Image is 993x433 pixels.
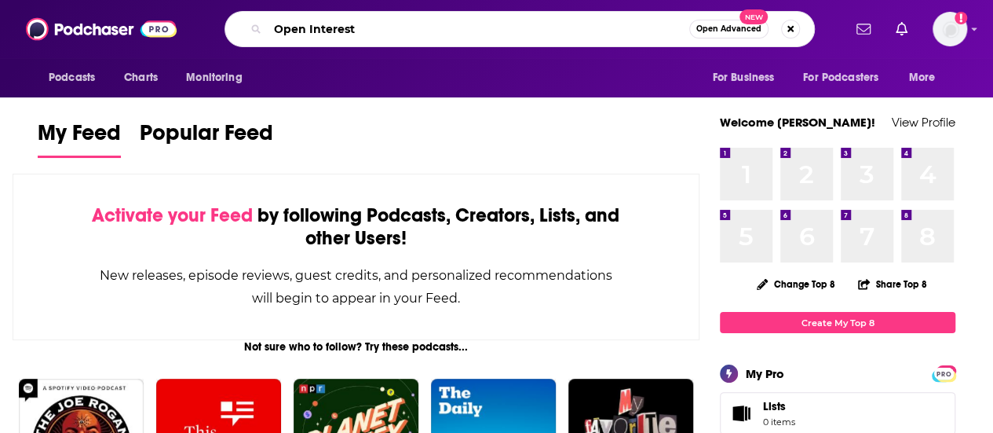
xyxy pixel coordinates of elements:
a: PRO [934,367,953,379]
button: open menu [898,63,955,93]
a: Create My Top 8 [720,312,955,333]
img: User Profile [933,12,967,46]
a: Popular Feed [140,119,273,158]
span: Activate your Feed [92,204,253,227]
div: Not sure who to follow? Try these podcasts... [13,340,699,354]
button: Share Top 8 [857,269,928,299]
span: For Business [712,67,774,89]
span: Charts [124,67,158,89]
span: More [909,67,936,89]
span: 0 items [763,416,795,427]
button: Change Top 8 [747,274,845,294]
span: Podcasts [49,67,95,89]
input: Search podcasts, credits, & more... [268,17,689,42]
div: Search podcasts, credits, & more... [225,11,815,47]
button: Open AdvancedNew [689,20,768,39]
button: open menu [38,63,115,93]
button: open menu [175,63,262,93]
a: Charts [114,63,167,93]
button: open menu [793,63,901,93]
a: Welcome [PERSON_NAME]! [720,115,875,130]
span: Logged in as ahusic2015 [933,12,967,46]
span: PRO [934,368,953,380]
span: Lists [763,399,795,413]
svg: Add a profile image [955,12,967,24]
span: Lists [725,402,757,424]
button: Show profile menu [933,12,967,46]
img: Podchaser - Follow, Share and Rate Podcasts [26,14,177,44]
a: Show notifications dropdown [850,16,877,42]
span: New [739,9,768,24]
span: Lists [763,399,786,413]
span: Monitoring [186,67,242,89]
div: My Pro [746,366,784,381]
span: Open Advanced [696,25,761,33]
a: View Profile [892,115,955,130]
span: For Podcasters [803,67,878,89]
div: New releases, episode reviews, guest credits, and personalized recommendations will begin to appe... [92,264,620,310]
button: open menu [701,63,794,93]
a: My Feed [38,119,121,158]
div: by following Podcasts, Creators, Lists, and other Users! [92,204,620,250]
span: Popular Feed [140,119,273,156]
span: My Feed [38,119,121,156]
a: Show notifications dropdown [889,16,914,42]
